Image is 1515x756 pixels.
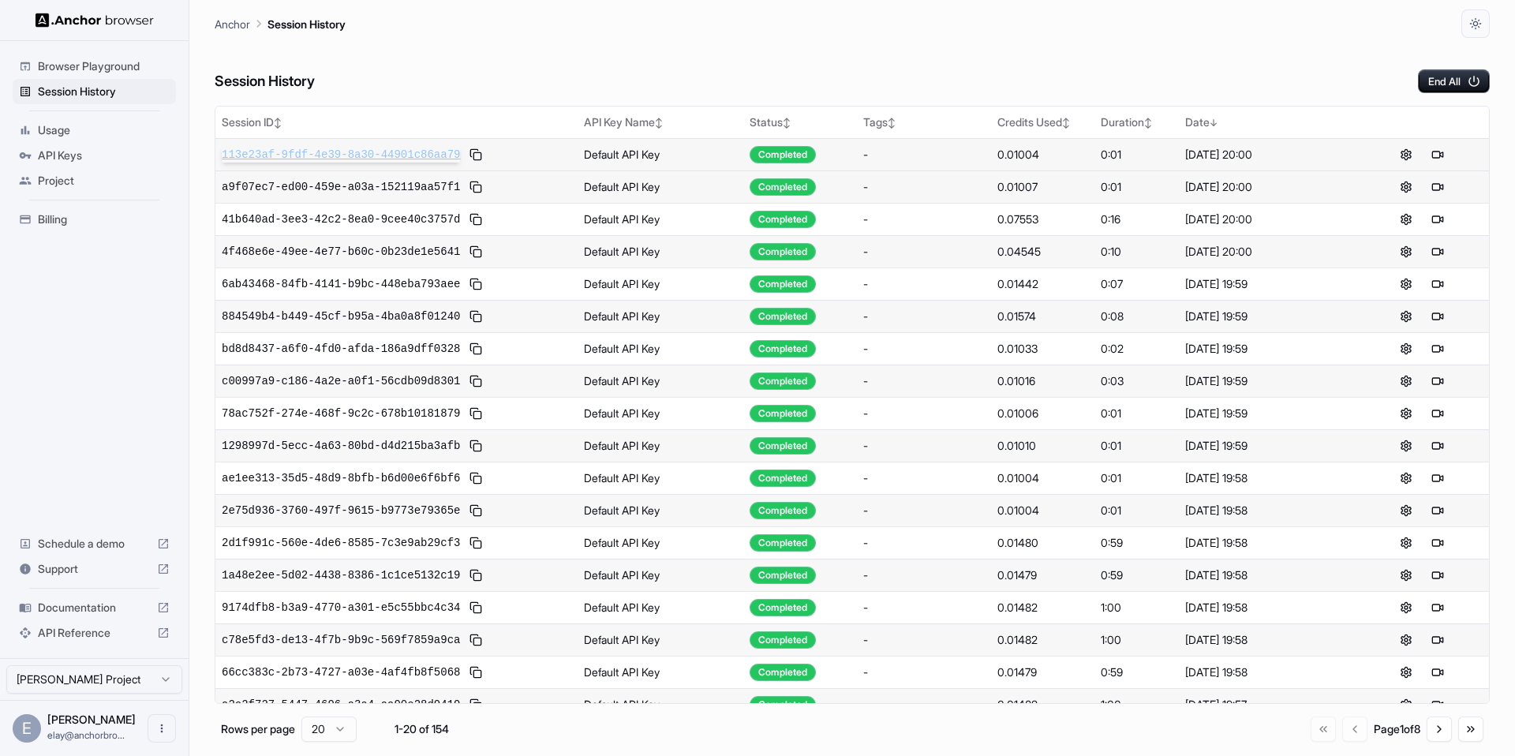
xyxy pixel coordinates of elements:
div: - [863,179,985,195]
div: Date [1185,114,1349,130]
span: ↕ [783,117,791,129]
span: ↕ [888,117,896,129]
div: 0.07553 [997,211,1088,227]
span: a2e2f727-5447-4696-a3a4-aa90e28d9419 [222,697,460,713]
div: Page 1 of 8 [1374,721,1420,737]
div: Completed [750,146,816,163]
div: 0:59 [1101,664,1172,680]
td: Default API Key [578,494,743,526]
div: 0:01 [1101,406,1172,421]
div: Billing [13,207,176,232]
div: Status [750,114,851,130]
span: Billing [38,211,170,227]
span: ↓ [1210,117,1218,129]
div: [DATE] 19:58 [1185,600,1349,616]
span: Documentation [38,600,151,616]
div: 1:00 [1101,600,1172,616]
p: Rows per page [221,721,295,737]
button: Open menu [148,714,176,743]
span: API Reference [38,625,151,641]
span: ↕ [655,117,663,129]
td: Default API Key [578,365,743,397]
td: Default API Key [578,170,743,203]
div: - [863,567,985,583]
span: Support [38,561,151,577]
img: Anchor Logo [36,13,154,28]
div: 0.01479 [997,664,1088,680]
div: 0.01482 [997,697,1088,713]
div: Completed [750,178,816,196]
div: - [863,535,985,551]
td: Default API Key [578,235,743,268]
div: - [863,632,985,648]
div: - [863,244,985,260]
div: 0:01 [1101,438,1172,454]
div: [DATE] 20:00 [1185,244,1349,260]
div: [DATE] 20:00 [1185,179,1349,195]
div: 0:02 [1101,341,1172,357]
div: Completed [750,437,816,455]
div: [DATE] 19:58 [1185,567,1349,583]
td: Default API Key [578,623,743,656]
div: API Keys [13,143,176,168]
span: 4f468e6e-49ee-4e77-b60c-0b23de1e5641 [222,244,460,260]
div: Documentation [13,595,176,620]
div: 1:00 [1101,632,1172,648]
div: 0:59 [1101,535,1172,551]
div: - [863,341,985,357]
div: Browser Playground [13,54,176,79]
div: 0:01 [1101,503,1172,518]
div: 0.01479 [997,567,1088,583]
div: [DATE] 19:58 [1185,470,1349,486]
div: 0:07 [1101,276,1172,292]
div: 0.04545 [997,244,1088,260]
div: 0:01 [1101,470,1172,486]
div: 0:08 [1101,309,1172,324]
div: Completed [750,599,816,616]
span: 66cc383c-2b73-4727-a03e-4af4fb8f5068 [222,664,460,680]
div: Credits Used [997,114,1088,130]
div: Session History [13,79,176,104]
td: Default API Key [578,300,743,332]
div: E [13,714,41,743]
td: Default API Key [578,397,743,429]
span: 6ab43468-84fb-4141-b9bc-448eba793aee [222,276,460,292]
div: - [863,147,985,163]
span: Session History [38,84,170,99]
span: elay@anchorbrowser.io [47,729,125,741]
span: 78ac752f-274e-468f-9c2c-678b10181879 [222,406,460,421]
div: 1-20 of 154 [382,721,461,737]
div: Support [13,556,176,582]
div: [DATE] 19:58 [1185,535,1349,551]
span: Elay Gelbart [47,713,136,726]
div: Project [13,168,176,193]
div: - [863,406,985,421]
p: Anchor [215,16,250,32]
div: 0:01 [1101,147,1172,163]
div: Completed [750,567,816,584]
div: - [863,503,985,518]
div: Completed [750,534,816,552]
div: 0.01442 [997,276,1088,292]
div: 0.01033 [997,341,1088,357]
div: 0.01480 [997,535,1088,551]
div: API Reference [13,620,176,646]
span: 9174dfb8-b3a9-4770-a301-e5c55bbc4c34 [222,600,460,616]
div: Tags [863,114,985,130]
div: - [863,211,985,227]
span: Project [38,173,170,189]
div: 1:00 [1101,697,1172,713]
div: API Key Name [584,114,737,130]
td: Default API Key [578,203,743,235]
td: Default API Key [578,332,743,365]
span: Browser Playground [38,58,170,74]
span: 1a48e2ee-5d02-4438-8386-1c1ce5132c19 [222,567,460,583]
div: [DATE] 19:59 [1185,276,1349,292]
span: Usage [38,122,170,138]
span: 2e75d936-3760-497f-9615-b9773e79365e [222,503,460,518]
div: - [863,697,985,713]
td: Default API Key [578,462,743,494]
nav: breadcrumb [215,15,346,32]
div: Usage [13,118,176,143]
p: Session History [267,16,346,32]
